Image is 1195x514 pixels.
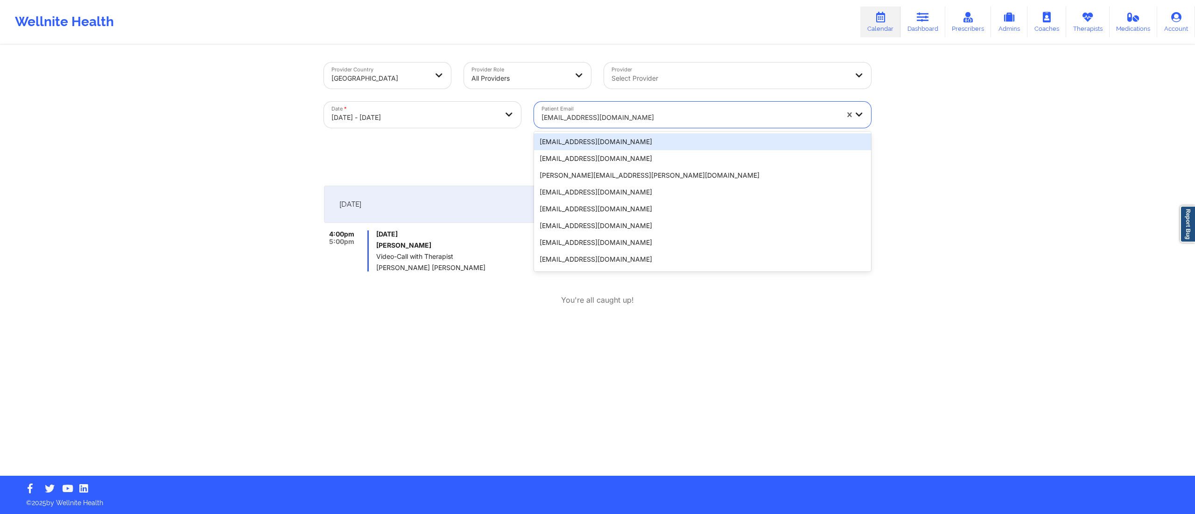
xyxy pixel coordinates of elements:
a: Calendar [860,7,900,37]
a: Prescribers [945,7,991,37]
div: All Providers [471,68,568,89]
span: 4:00pm [329,230,354,238]
h6: [PERSON_NAME] [376,242,540,249]
a: Medications [1110,7,1158,37]
a: Admins [991,7,1027,37]
span: [DATE] [376,230,540,238]
div: [PERSON_NAME][EMAIL_ADDRESS][PERSON_NAME][DOMAIN_NAME] [534,167,871,184]
a: Coaches [1027,7,1066,37]
div: [DATE] - [DATE] [331,107,498,128]
a: Therapists [1066,7,1110,37]
div: [EMAIL_ADDRESS][DOMAIN_NAME] [534,217,871,234]
div: [EMAIL_ADDRESS][DOMAIN_NAME] [534,234,871,251]
a: Report Bug [1180,206,1195,243]
div: [GEOGRAPHIC_DATA] [331,68,428,89]
div: [PERSON_NAME][EMAIL_ADDRESS][DOMAIN_NAME] [534,268,871,285]
div: [EMAIL_ADDRESS][DOMAIN_NAME] [541,107,838,128]
div: [EMAIL_ADDRESS][DOMAIN_NAME] [534,150,871,167]
div: [EMAIL_ADDRESS][DOMAIN_NAME] [534,251,871,268]
div: [EMAIL_ADDRESS][DOMAIN_NAME] [534,201,871,217]
a: Dashboard [900,7,945,37]
span: 5:00pm [329,238,354,245]
span: [PERSON_NAME] [PERSON_NAME] [376,264,540,271]
span: [DATE] [339,200,361,209]
div: [EMAIL_ADDRESS][DOMAIN_NAME] [534,133,871,150]
span: Video-Call with Therapist [376,253,540,260]
p: © 2025 by Wellnite Health [20,492,1175,507]
p: You're all caught up! [561,295,634,306]
div: [EMAIL_ADDRESS][DOMAIN_NAME] [534,184,871,201]
a: Account [1157,7,1195,37]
